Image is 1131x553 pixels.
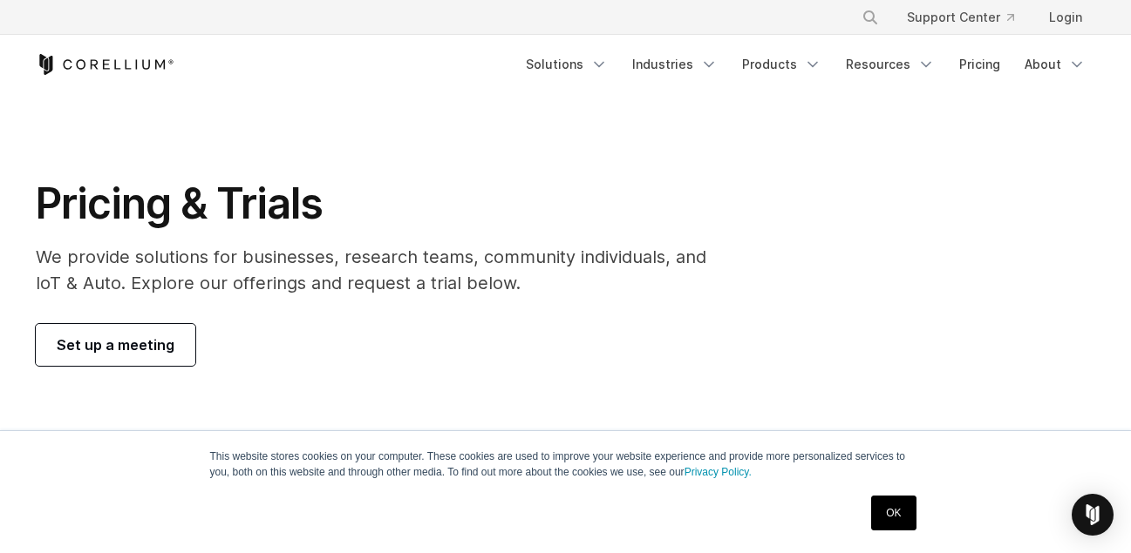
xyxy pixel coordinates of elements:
a: Solutions [515,49,618,80]
a: Support Center [893,2,1028,33]
a: Privacy Policy. [685,466,752,478]
span: Set up a meeting [57,334,174,355]
p: This website stores cookies on your computer. These cookies are used to improve your website expe... [210,448,922,480]
div: Navigation Menu [841,2,1096,33]
a: About [1014,49,1096,80]
a: OK [871,496,916,530]
a: Products [732,49,832,80]
a: Pricing [949,49,1011,80]
a: Resources [835,49,945,80]
div: Open Intercom Messenger [1072,494,1114,536]
button: Search [855,2,886,33]
div: Navigation Menu [515,49,1096,80]
h1: Pricing & Trials [36,178,731,230]
a: Industries [622,49,728,80]
a: Login [1035,2,1096,33]
a: Set up a meeting [36,324,195,366]
p: We provide solutions for businesses, research teams, community individuals, and IoT & Auto. Explo... [36,244,731,296]
a: Corellium Home [36,54,174,75]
